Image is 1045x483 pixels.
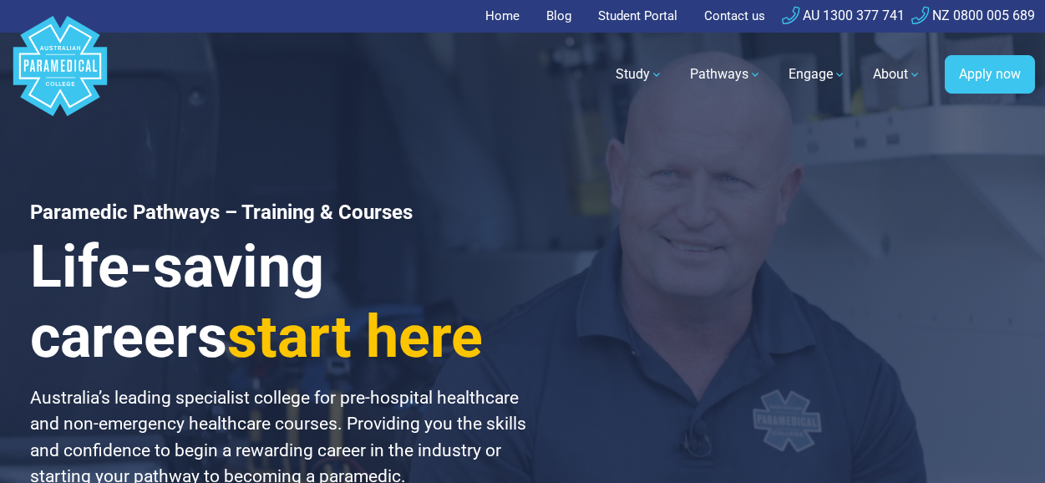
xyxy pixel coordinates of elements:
h1: Paramedic Pathways – Training & Courses [30,201,543,225]
span: start here [227,303,483,371]
a: AU 1300 377 741 [782,8,905,23]
h3: Life-saving careers [30,231,543,372]
a: Apply now [945,55,1035,94]
a: Study [606,51,673,98]
a: Pathways [680,51,772,98]
a: NZ 0800 005 689 [911,8,1035,23]
a: Australian Paramedical College [10,33,110,117]
a: Engage [779,51,856,98]
a: About [863,51,931,98]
